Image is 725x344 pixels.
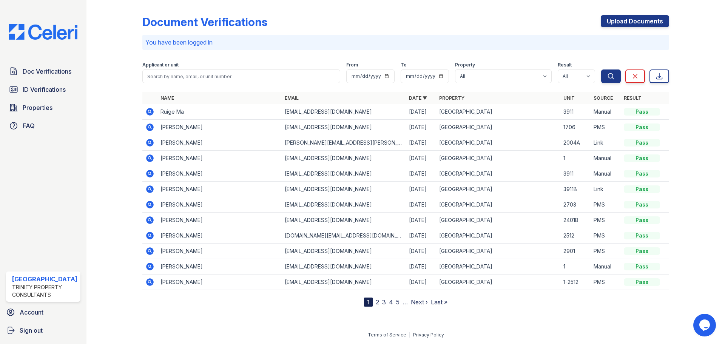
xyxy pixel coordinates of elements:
td: [GEOGRAPHIC_DATA] [436,228,560,244]
p: You have been logged in [145,38,666,47]
td: [GEOGRAPHIC_DATA] [436,259,560,275]
div: Pass [624,139,660,147]
td: [EMAIL_ADDRESS][DOMAIN_NAME] [282,244,406,259]
div: [GEOGRAPHIC_DATA] [12,275,77,284]
div: Pass [624,185,660,193]
a: Next › [411,298,428,306]
a: Properties [6,100,80,115]
a: Source [594,95,613,101]
span: Account [20,308,43,317]
td: [DATE] [406,182,436,197]
td: [PERSON_NAME] [157,120,282,135]
a: Email [285,95,299,101]
div: Pass [624,247,660,255]
div: Document Verifications [142,15,267,29]
div: Pass [624,278,660,286]
td: [DATE] [406,197,436,213]
td: [PERSON_NAME] [157,197,282,213]
td: Manual [591,166,621,182]
td: [GEOGRAPHIC_DATA] [436,166,560,182]
td: Ruige Ma [157,104,282,120]
a: Upload Documents [601,15,669,27]
td: [EMAIL_ADDRESS][DOMAIN_NAME] [282,275,406,290]
td: [GEOGRAPHIC_DATA] [436,213,560,228]
td: [GEOGRAPHIC_DATA] [436,104,560,120]
td: [DATE] [406,213,436,228]
td: [DATE] [406,166,436,182]
span: ID Verifications [23,85,66,94]
td: [PERSON_NAME] [157,275,282,290]
input: Search by name, email, or unit number [142,69,340,83]
td: [DATE] [406,228,436,244]
td: [PERSON_NAME] [157,151,282,166]
td: [DATE] [406,120,436,135]
a: 4 [389,298,393,306]
label: To [401,62,407,68]
label: Result [558,62,572,68]
a: Privacy Policy [413,332,444,338]
div: Pass [624,108,660,116]
td: [PERSON_NAME] [157,182,282,197]
td: 1 [560,151,591,166]
span: … [403,298,408,307]
iframe: chat widget [693,314,717,336]
span: Sign out [20,326,43,335]
label: Property [455,62,475,68]
a: ID Verifications [6,82,80,97]
td: [EMAIL_ADDRESS][DOMAIN_NAME] [282,197,406,213]
div: Pass [624,216,660,224]
div: Pass [624,232,660,239]
td: [DATE] [406,135,436,151]
img: CE_Logo_Blue-a8612792a0a2168367f1c8372b55b34899dd931a85d93a1a3d3e32e68fde9ad4.png [3,24,83,40]
td: [GEOGRAPHIC_DATA] [436,182,560,197]
td: [DATE] [406,275,436,290]
td: [GEOGRAPHIC_DATA] [436,135,560,151]
td: [PERSON_NAME][EMAIL_ADDRESS][PERSON_NAME][DOMAIN_NAME] [282,135,406,151]
span: FAQ [23,121,35,130]
a: Last » [431,298,447,306]
a: Unit [563,95,575,101]
td: 3911 [560,104,591,120]
td: [PERSON_NAME] [157,228,282,244]
div: Pass [624,154,660,162]
a: 5 [396,298,400,306]
td: 2901 [560,244,591,259]
td: [GEOGRAPHIC_DATA] [436,244,560,259]
td: [EMAIL_ADDRESS][DOMAIN_NAME] [282,151,406,166]
td: [EMAIL_ADDRESS][DOMAIN_NAME] [282,120,406,135]
td: [GEOGRAPHIC_DATA] [436,120,560,135]
span: Doc Verifications [23,67,71,76]
td: 2401B [560,213,591,228]
a: Result [624,95,642,101]
td: [GEOGRAPHIC_DATA] [436,197,560,213]
td: PMS [591,120,621,135]
label: From [346,62,358,68]
a: 3 [382,298,386,306]
div: Pass [624,123,660,131]
td: 1-2512 [560,275,591,290]
a: Account [3,305,83,320]
td: PMS [591,275,621,290]
label: Applicant or unit [142,62,179,68]
a: Sign out [3,323,83,338]
a: Date ▼ [409,95,427,101]
td: [DOMAIN_NAME][EMAIL_ADDRESS][DOMAIN_NAME] [282,228,406,244]
a: Property [439,95,464,101]
td: [DATE] [406,244,436,259]
td: Manual [591,151,621,166]
td: Manual [591,259,621,275]
div: Pass [624,263,660,270]
td: [EMAIL_ADDRESS][DOMAIN_NAME] [282,182,406,197]
td: PMS [591,228,621,244]
td: 2004A [560,135,591,151]
td: [EMAIL_ADDRESS][DOMAIN_NAME] [282,166,406,182]
a: 2 [376,298,379,306]
td: 3911B [560,182,591,197]
div: Trinity Property Consultants [12,284,77,299]
td: 1 [560,259,591,275]
span: Properties [23,103,52,112]
td: Link [591,135,621,151]
td: [PERSON_NAME] [157,213,282,228]
td: [DATE] [406,151,436,166]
